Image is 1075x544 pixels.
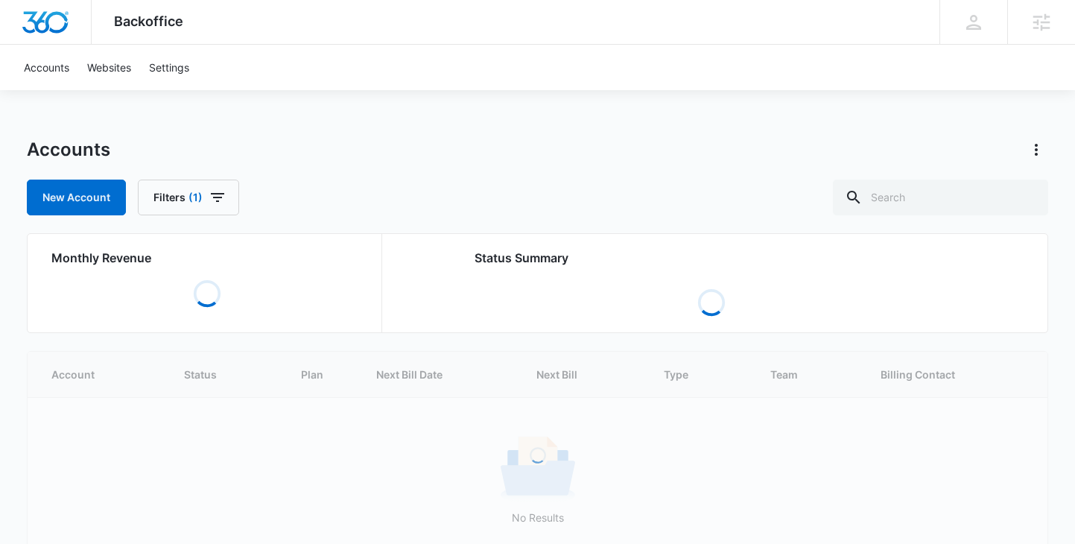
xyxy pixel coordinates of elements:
span: Backoffice [114,13,183,29]
h1: Accounts [27,139,110,161]
a: Accounts [15,45,78,90]
h2: Status Summary [475,249,949,267]
a: Websites [78,45,140,90]
a: New Account [27,180,126,215]
button: Filters(1) [138,180,239,215]
input: Search [833,180,1048,215]
h2: Monthly Revenue [51,249,364,267]
button: Actions [1024,138,1048,162]
a: Settings [140,45,198,90]
span: (1) [188,192,203,203]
